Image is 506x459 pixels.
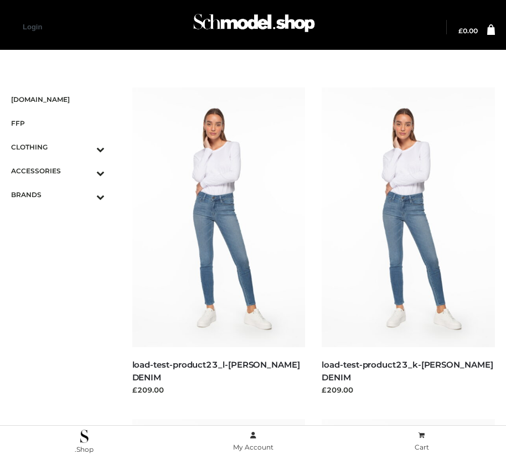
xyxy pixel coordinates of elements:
bdi: 0.00 [458,27,478,35]
span: [DOMAIN_NAME] [11,93,105,106]
div: £209.00 [132,384,306,395]
span: BRANDS [11,188,105,201]
a: BRANDSToggle Submenu [11,183,105,207]
button: Toggle Submenu [66,135,105,159]
a: [DOMAIN_NAME] [11,87,105,111]
img: Schmodel Admin 964 [190,6,318,45]
a: My Account [169,429,338,454]
a: £0.00 [458,28,478,34]
span: £ [458,27,463,35]
img: .Shop [80,430,89,443]
a: ACCESSORIESToggle Submenu [11,159,105,183]
div: £209.00 [322,384,495,395]
span: My Account [233,443,273,451]
button: Toggle Submenu [66,159,105,183]
span: Cart [415,443,429,451]
a: load-test-product23_l-[PERSON_NAME] DENIM [132,359,300,383]
a: load-test-product23_k-[PERSON_NAME] DENIM [322,359,493,383]
a: Cart [337,429,506,454]
span: CLOTHING [11,141,105,153]
a: Login [23,23,42,31]
a: CLOTHINGToggle Submenu [11,135,105,159]
button: Toggle Submenu [66,183,105,207]
a: FFP [11,111,105,135]
span: ACCESSORIES [11,164,105,177]
span: FFP [11,117,105,130]
a: Schmodel Admin 964 [188,9,318,45]
span: .Shop [75,445,94,453]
